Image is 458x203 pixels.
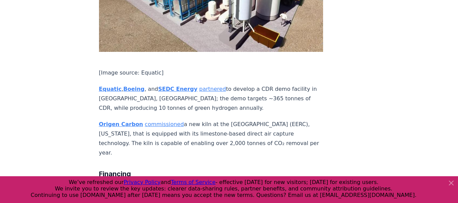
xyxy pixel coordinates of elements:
[99,121,143,127] a: Origen Carbon
[158,86,197,92] a: SEDC Energy
[145,121,184,127] a: commissioned
[99,170,131,178] strong: Financing
[99,86,122,92] a: Equatic
[99,68,323,78] p: [Image source: Equatic]
[99,84,323,113] p: , , and to develop a CDR demo facility in [GEOGRAPHIC_DATA], [GEOGRAPHIC_DATA]; the demo targets ...
[199,86,226,92] a: partnered
[123,86,144,92] a: Boeing
[99,120,323,158] p: a new kiln at the [GEOGRAPHIC_DATA] (EERC), [US_STATE], that is equipped with its limestone-based...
